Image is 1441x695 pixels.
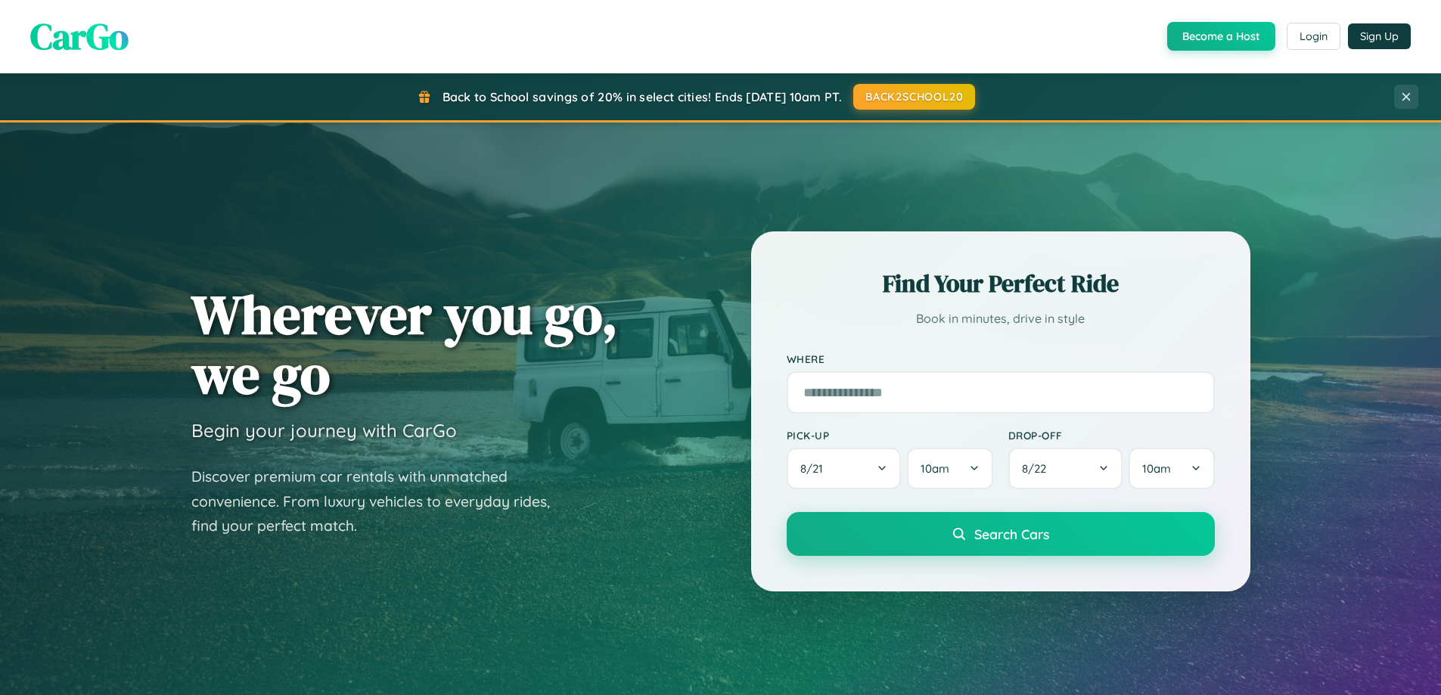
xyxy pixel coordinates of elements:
h1: Wherever you go, we go [191,284,618,404]
button: 8/21 [787,448,902,489]
p: Book in minutes, drive in style [787,308,1215,330]
span: 10am [1142,461,1171,476]
h3: Begin your journey with CarGo [191,419,457,442]
button: 8/22 [1008,448,1123,489]
label: Where [787,352,1215,365]
label: Drop-off [1008,429,1215,442]
h2: Find Your Perfect Ride [787,267,1215,300]
button: 10am [907,448,992,489]
button: Login [1287,23,1340,50]
span: 8 / 21 [800,461,831,476]
span: CarGo [30,11,129,61]
button: 10am [1129,448,1214,489]
button: BACK2SCHOOL20 [853,84,975,110]
span: 8 / 22 [1022,461,1054,476]
p: Discover premium car rentals with unmatched convenience. From luxury vehicles to everyday rides, ... [191,464,570,538]
button: Sign Up [1348,23,1411,49]
span: Back to School savings of 20% in select cities! Ends [DATE] 10am PT. [443,89,842,104]
span: Search Cars [974,526,1049,542]
button: Become a Host [1167,22,1275,51]
span: 10am [921,461,949,476]
button: Search Cars [787,512,1215,556]
label: Pick-up [787,429,993,442]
